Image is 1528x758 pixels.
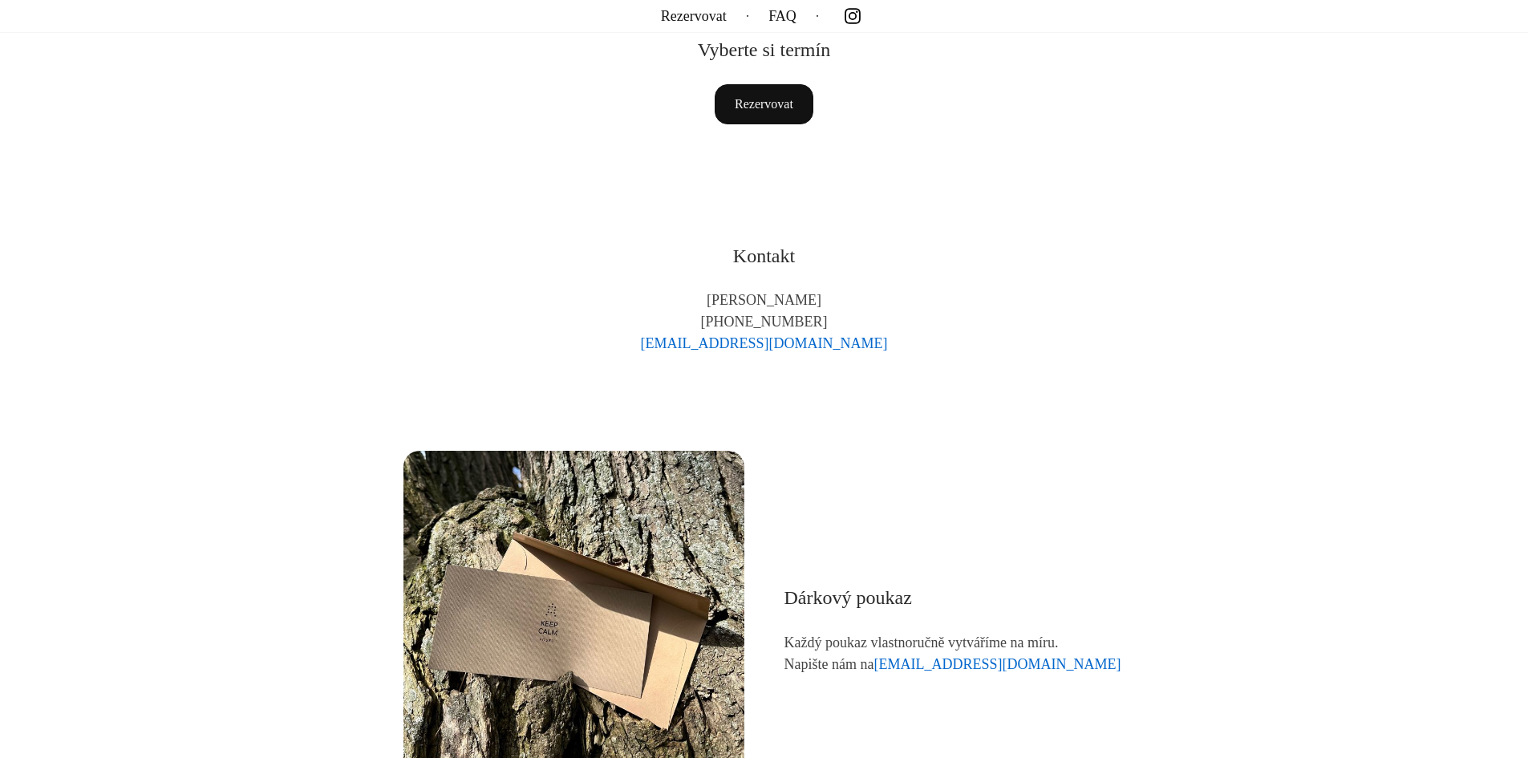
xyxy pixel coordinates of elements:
a: [EMAIL_ADDRESS][DOMAIN_NAME] [641,335,888,351]
a: Rezervovat [715,84,813,124]
h3: Dárkový poukaz [784,586,1125,610]
p: [PERSON_NAME] [PHONE_NUMBER] [403,290,1125,355]
h3: Vyberte si termín [403,39,1125,62]
h3: Kontakt [403,245,1125,268]
p: Každý poukaz vlastnoručně vytváříme na míru. Napište nám na [784,632,1125,675]
a: [EMAIL_ADDRESS][DOMAIN_NAME] [873,656,1121,672]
